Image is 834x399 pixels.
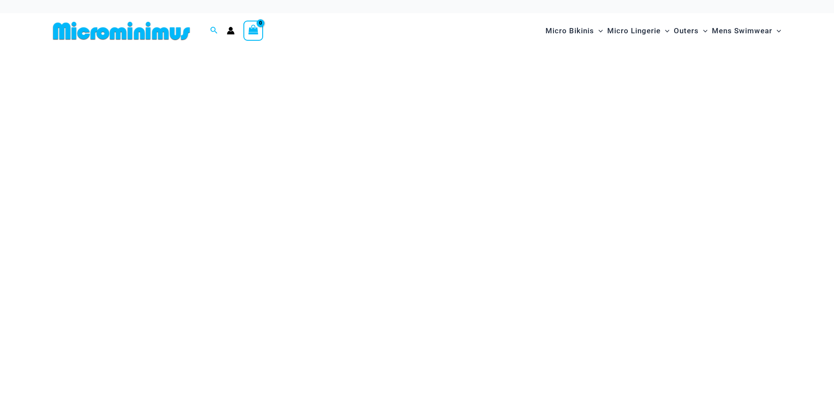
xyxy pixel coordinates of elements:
a: OutersMenu ToggleMenu Toggle [672,18,710,44]
a: Micro LingerieMenu ToggleMenu Toggle [605,18,672,44]
span: Menu Toggle [772,20,781,42]
a: Micro BikinisMenu ToggleMenu Toggle [543,18,605,44]
a: Search icon link [210,25,218,36]
a: View Shopping Cart, empty [243,21,264,41]
span: Micro Lingerie [607,20,661,42]
span: Menu Toggle [661,20,669,42]
span: Micro Bikinis [545,20,594,42]
span: Menu Toggle [594,20,603,42]
span: Menu Toggle [699,20,707,42]
nav: Site Navigation [542,16,785,46]
a: Account icon link [227,27,235,35]
span: Outers [674,20,699,42]
a: Mens SwimwearMenu ToggleMenu Toggle [710,18,783,44]
span: Mens Swimwear [712,20,772,42]
img: MM SHOP LOGO FLAT [49,21,194,41]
